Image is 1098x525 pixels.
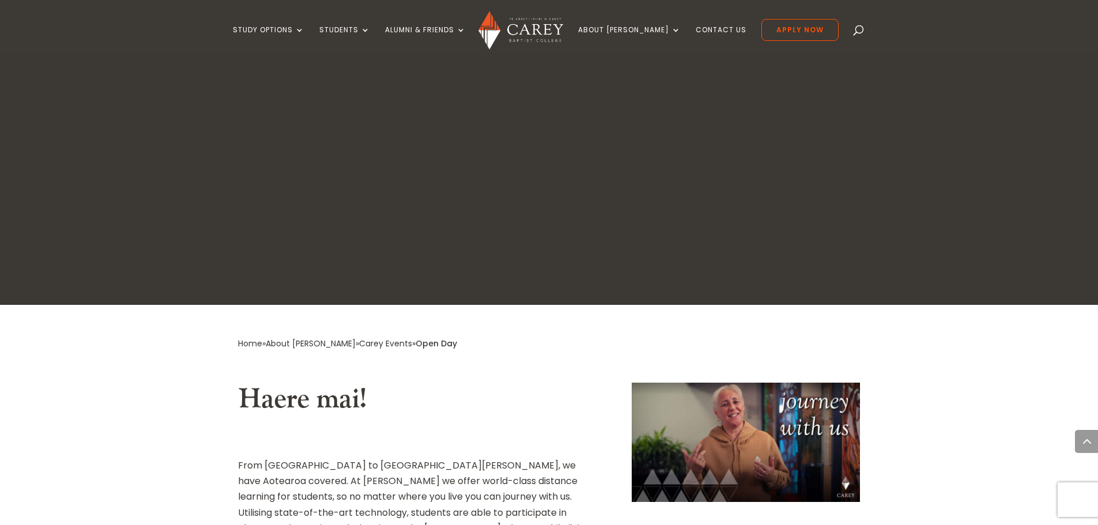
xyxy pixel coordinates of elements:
span: » » » [238,338,457,349]
h2: Haere mai! [238,383,598,422]
a: About [PERSON_NAME] [578,26,681,53]
img: journey With Us at Open Day and Online Open Evening [632,383,860,503]
img: Carey Baptist College [478,11,563,50]
span: Open Day [416,338,457,349]
a: Home [238,338,262,349]
a: Study Options [233,26,304,53]
a: Apply Now [761,19,839,41]
a: About [PERSON_NAME] [266,338,356,349]
a: Alumni & Friends [385,26,466,53]
a: Students [319,26,370,53]
a: Carey Events [359,338,412,349]
a: Contact Us [696,26,746,53]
